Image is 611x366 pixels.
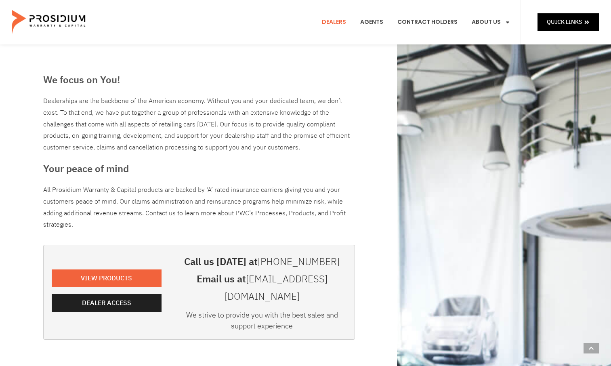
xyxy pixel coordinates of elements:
a: [PHONE_NUMBER] [258,255,340,269]
span: Dealer Access [82,297,131,309]
h3: We focus on You! [43,73,355,87]
a: About Us [466,7,517,37]
a: Agents [354,7,389,37]
div: We strive to provide you with the best sales and support experience [178,309,346,335]
a: Quick Links [538,13,599,31]
a: [EMAIL_ADDRESS][DOMAIN_NAME] [225,272,328,304]
h3: Email us at [178,271,346,305]
span: Quick Links [547,17,582,27]
a: Dealers [316,7,352,37]
span: View Products [81,273,132,284]
a: View Products [52,269,162,288]
h3: Call us [DATE] at [178,253,346,271]
nav: Menu [316,7,517,37]
a: Contract Holders [391,7,464,37]
h3: Your peace of mind [43,162,355,176]
div: Dealerships are the backbone of the American economy. Without you and your dedicated team, we don... [43,95,355,154]
p: All Prosidium Warranty & Capital products are backed by ‘A’ rated insurance carriers giving you a... [43,184,355,231]
a: Dealer Access [52,294,162,312]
